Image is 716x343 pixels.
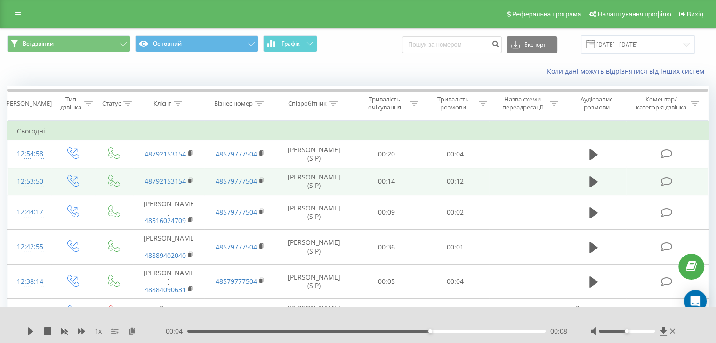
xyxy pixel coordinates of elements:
[276,230,353,265] td: [PERSON_NAME] (SIP)
[633,95,688,111] div: Коментар/категорія дзвінка
[498,95,547,111] div: Назва схеми переадресації
[276,195,353,230] td: [PERSON_NAME] (SIP)
[263,35,317,52] button: Графік
[421,264,489,299] td: 00:04
[353,264,421,299] td: 00:05
[145,177,186,186] a: 48792153154
[145,149,186,158] a: 48792153154
[353,299,421,326] td: 00:48
[547,67,709,76] a: Коли дані можуть відрізнятися вiд інших систем
[216,177,257,186] a: 48579777504
[353,140,421,168] td: 00:20
[102,100,121,108] div: Статус
[153,100,171,108] div: Клієнт
[214,100,253,108] div: Бізнес номер
[133,299,204,326] td: Bogna
[17,145,42,163] div: 12:54:58
[597,10,671,18] span: Налаштування профілю
[421,195,489,230] td: 00:02
[569,95,624,111] div: Аудіозапис розмови
[429,95,476,111] div: Тривалість розмови
[95,327,102,336] span: 1 x
[276,299,353,326] td: [PERSON_NAME] (SIP)
[163,327,187,336] span: - 00:04
[684,290,707,312] div: Open Intercom Messenger
[17,172,42,191] div: 12:53:50
[512,10,581,18] span: Реферальна програма
[4,100,52,108] div: [PERSON_NAME]
[353,195,421,230] td: 00:09
[353,168,421,195] td: 00:14
[421,140,489,168] td: 00:04
[17,203,42,221] div: 12:44:17
[216,149,257,158] a: 48579777504
[145,285,186,294] a: 48884090631
[145,251,186,260] a: 48889402040
[216,208,257,217] a: 48579777504
[133,264,204,299] td: [PERSON_NAME]
[59,95,81,111] div: Тип дзвінка
[276,264,353,299] td: [PERSON_NAME] (SIP)
[133,195,204,230] td: [PERSON_NAME]
[421,168,489,195] td: 00:12
[507,36,557,53] button: Експорт
[17,238,42,256] div: 12:42:55
[421,299,489,326] td: 00:00
[133,230,204,265] td: [PERSON_NAME]
[353,230,421,265] td: 00:36
[17,273,42,291] div: 12:38:14
[216,277,257,286] a: 48579777504
[625,329,628,333] div: Accessibility label
[402,36,502,53] input: Пошук за номером
[276,140,353,168] td: [PERSON_NAME] (SIP)
[361,95,408,111] div: Тривалість очікування
[7,35,130,52] button: Всі дзвінки
[276,168,353,195] td: [PERSON_NAME] (SIP)
[282,40,300,47] span: Графік
[23,40,54,47] span: Всі дзвінки
[8,122,709,140] td: Сьогодні
[288,100,327,108] div: Співробітник
[575,304,612,321] span: Розмова не відбулась
[428,329,432,333] div: Accessibility label
[687,10,703,18] span: Вихід
[145,216,186,225] a: 48516024709
[550,327,567,336] span: 00:08
[135,35,258,52] button: Основний
[421,230,489,265] td: 00:01
[17,303,42,321] div: 12:29:59
[216,242,257,251] a: 48579777504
